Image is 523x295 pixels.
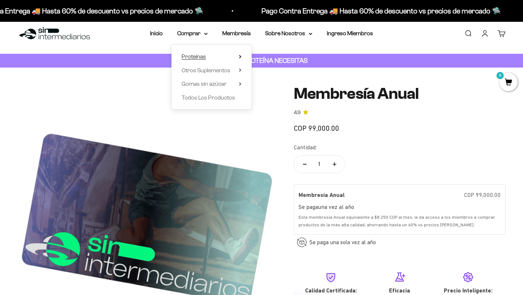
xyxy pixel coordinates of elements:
label: Se paga [299,204,318,210]
a: Inicio [150,30,163,36]
summary: Gomas sin azúcar [182,79,242,89]
button: Reducir cantidad [294,155,315,173]
strong: CUANTA PROTEÍNA NECESITAS [216,57,308,64]
a: Membresía [222,30,251,36]
span: Otros Suplementos [182,67,230,73]
span: 4.9 [294,109,301,117]
span: COP 99,000.00 [464,191,501,198]
mark: 0 [496,71,504,80]
span: Proteínas [182,53,206,60]
summary: Proteínas [182,52,242,61]
a: Todos Los Productos [182,93,242,102]
span: Se paga una sola vez al año [309,238,376,247]
label: Membresía Anual [299,190,345,200]
button: Aumentar cantidad [324,155,345,173]
span: Todos Los Productos [182,94,235,101]
a: 4.94.9 de 5.0 estrellas [294,109,506,117]
label: una vez al año [318,204,354,210]
a: Ingreso Miembros [327,30,373,36]
summary: Sobre Nosotros [265,29,312,38]
strong: Precio Inteligente: [444,287,492,294]
strong: Calidad Certificada: [305,287,357,294]
p: Pago Contra Entrega 🚚 Hasta 60% de descuento vs precios de mercado 🛸 [242,5,482,17]
summary: Otros Suplementos [182,66,242,75]
span: Gomas sin azúcar [182,81,227,87]
label: Cantidad: [294,143,317,152]
summary: Comprar [177,29,208,38]
a: 0 [499,79,518,87]
span: COP 99,000.00 [294,124,339,132]
h1: Membresía Anual [294,85,506,102]
div: Esta membresía Anual equivalente a $8.250 COP al mes, le da acceso a los miembros a comprar produ... [299,214,501,229]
